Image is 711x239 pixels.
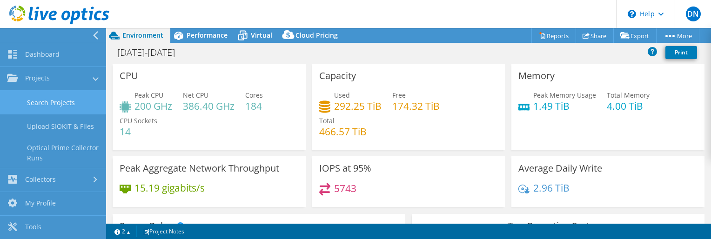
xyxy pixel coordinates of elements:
[518,163,602,173] h3: Average Daily Write
[245,91,263,100] span: Cores
[120,221,173,231] h3: Server Roles
[245,101,263,111] h4: 184
[686,7,701,21] span: DN
[120,126,157,137] h4: 14
[319,163,371,173] h3: IOPS at 95%
[319,126,367,137] h4: 466.57 TiB
[518,71,555,81] h3: Memory
[628,10,636,18] svg: \n
[613,28,657,43] a: Export
[392,91,406,100] span: Free
[187,31,228,40] span: Performance
[120,116,157,125] span: CPU Sockets
[334,91,350,100] span: Used
[251,31,272,40] span: Virtual
[607,91,650,100] span: Total Memory
[120,71,138,81] h3: CPU
[392,101,440,111] h4: 174.32 TiB
[531,28,576,43] a: Reports
[319,71,356,81] h3: Capacity
[183,91,208,100] span: Net CPU
[656,28,699,43] a: More
[334,101,382,111] h4: 292.25 TiB
[122,31,163,40] span: Environment
[665,46,697,59] a: Print
[533,91,596,100] span: Peak Memory Usage
[120,163,279,173] h3: Peak Aggregate Network Throughput
[533,101,596,111] h4: 1.49 TiB
[113,47,189,58] h1: [DATE]-[DATE]
[183,101,235,111] h4: 386.40 GHz
[533,183,570,193] h4: 2.96 TiB
[134,183,205,193] h4: 15.19 gigabits/s
[607,101,650,111] h4: 4.00 TiB
[576,28,614,43] a: Share
[319,116,335,125] span: Total
[134,91,163,100] span: Peak CPU
[334,183,356,193] h4: 5743
[419,221,698,231] h3: Top Operating Systems
[134,101,172,111] h4: 200 GHz
[295,31,338,40] span: Cloud Pricing
[136,226,191,237] a: Project Notes
[108,226,137,237] a: 2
